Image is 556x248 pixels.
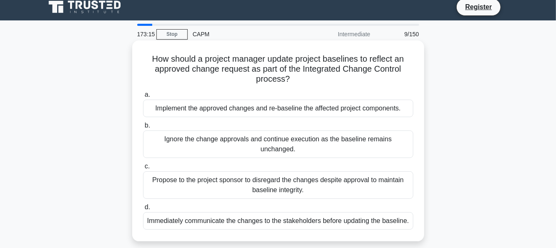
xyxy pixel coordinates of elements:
[375,26,424,43] div: 9/150
[156,29,188,40] a: Stop
[143,100,413,117] div: Implement the approved changes and re-baseline the affected project components.
[145,203,150,210] span: d.
[460,2,497,12] a: Register
[145,163,150,170] span: c.
[143,130,413,158] div: Ignore the change approvals and continue execution as the baseline remains unchanged.
[132,26,156,43] div: 173:15
[145,122,150,129] span: b.
[143,212,413,230] div: Immediately communicate the changes to the stakeholders before updating the baseline.
[188,26,302,43] div: CAPM
[145,91,150,98] span: a.
[302,26,375,43] div: Intermediate
[142,54,414,85] h5: How should a project manager update project baselines to reflect an approved change request as pa...
[143,171,413,199] div: Propose to the project sponsor to disregard the changes despite approval to maintain baseline int...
